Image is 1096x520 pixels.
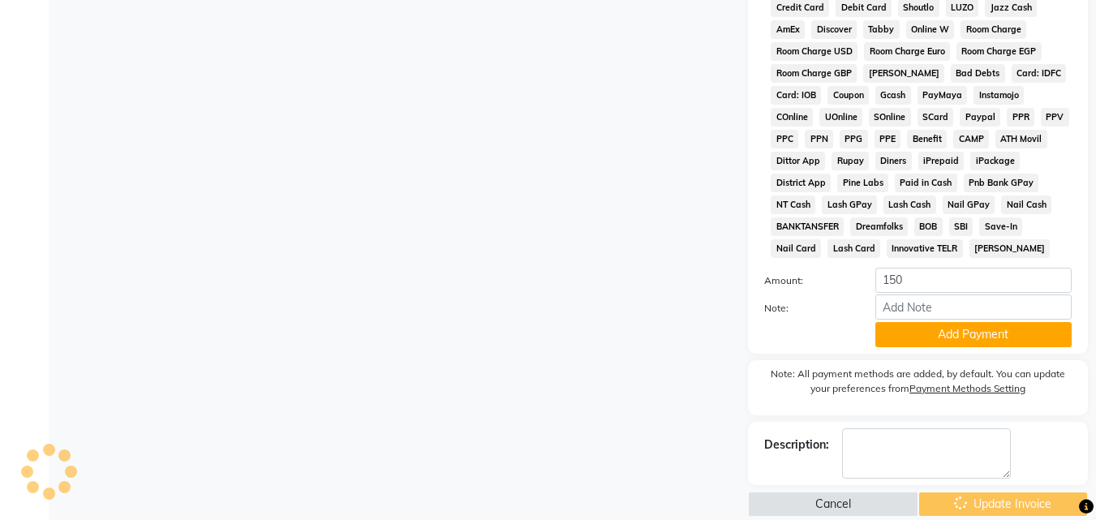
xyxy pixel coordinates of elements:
[995,130,1047,148] span: ATH Movil
[918,86,968,105] span: PayMaya
[771,86,821,105] span: Card: IOB
[822,196,877,214] span: Lash GPay
[771,174,831,192] span: District App
[875,268,1072,293] input: Amount
[771,152,825,170] span: Dittor App
[771,108,813,127] span: COnline
[771,217,844,236] span: BANKTANSFER
[909,381,1025,396] label: Payment Methods Setting
[827,239,880,258] span: Lash Card
[979,217,1022,236] span: Save-In
[875,86,911,105] span: Gcash
[875,130,901,148] span: PPE
[875,294,1072,320] input: Add Note
[895,174,957,192] span: Paid in Cash
[964,174,1039,192] span: Pnb Bank GPay
[918,108,954,127] span: SCard
[752,301,862,316] label: Note:
[805,130,833,148] span: PPN
[961,20,1026,39] span: Room Charge
[837,174,888,192] span: Pine Labs
[771,42,857,61] span: Room Charge USD
[771,20,805,39] span: AmEx
[850,217,908,236] span: Dreamfolks
[949,217,974,236] span: SBI
[863,20,900,39] span: Tabby
[943,196,995,214] span: Nail GPay
[956,42,1042,61] span: Room Charge EGP
[771,196,815,214] span: NT Cash
[918,152,965,170] span: iPrepaid
[748,492,918,517] button: Cancel
[953,130,989,148] span: CAMP
[887,239,963,258] span: Innovative TELR
[970,152,1020,170] span: iPackage
[974,86,1024,105] span: Instamojo
[771,64,857,83] span: Room Charge GBP
[827,86,869,105] span: Coupon
[863,64,944,83] span: [PERSON_NAME]
[883,196,936,214] span: Lash Cash
[771,130,798,148] span: PPC
[752,273,862,288] label: Amount:
[869,108,911,127] span: SOnline
[969,239,1051,258] span: [PERSON_NAME]
[875,152,912,170] span: Diners
[914,217,943,236] span: BOB
[840,130,868,148] span: PPG
[764,367,1072,402] label: Note: All payment methods are added, by default. You can update your preferences from
[1007,108,1034,127] span: PPR
[951,64,1005,83] span: Bad Debts
[906,20,955,39] span: Online W
[811,20,857,39] span: Discover
[764,436,829,453] div: Description:
[819,108,862,127] span: UOnline
[832,152,869,170] span: Rupay
[875,322,1072,347] button: Add Payment
[960,108,1000,127] span: Paypal
[864,42,950,61] span: Room Charge Euro
[771,239,821,258] span: Nail Card
[1041,108,1069,127] span: PPV
[1001,196,1051,214] span: Nail Cash
[1012,64,1067,83] span: Card: IDFC
[907,130,947,148] span: Benefit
